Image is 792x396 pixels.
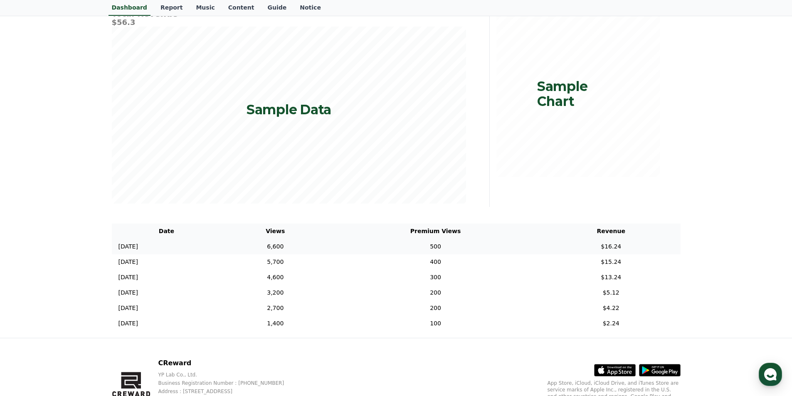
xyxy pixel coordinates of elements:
a: Messages [55,263,107,284]
p: [DATE] [118,273,138,282]
td: 200 [329,300,542,316]
td: 2,700 [221,300,329,316]
p: [DATE] [118,258,138,266]
td: $13.24 [542,270,681,285]
p: Sample Chart [537,79,619,109]
td: $2.24 [542,316,681,331]
td: 4,600 [221,270,329,285]
td: 6,600 [221,239,329,254]
td: 5,700 [221,254,329,270]
p: [DATE] [118,288,138,297]
th: Premium Views [329,224,542,239]
p: [DATE] [118,304,138,312]
p: [DATE] [118,242,138,251]
td: 500 [329,239,542,254]
td: $16.24 [542,239,681,254]
p: CReward [158,358,297,368]
span: Settings [123,276,143,283]
td: 200 [329,285,542,300]
span: Home [21,276,36,283]
h5: $56.3 [112,18,466,27]
td: 1,400 [221,316,329,331]
td: $5.12 [542,285,681,300]
th: Revenue [542,224,681,239]
span: Messages [69,276,94,283]
td: 400 [329,254,542,270]
p: Business Registration Number : [PHONE_NUMBER] [158,380,297,386]
p: Address : [STREET_ADDRESS] [158,388,297,395]
a: Home [2,263,55,284]
p: Sample Data [247,102,331,117]
td: $15.24 [542,254,681,270]
th: Views [221,224,329,239]
td: 100 [329,316,542,331]
th: Date [112,224,222,239]
a: Settings [107,263,160,284]
p: YP Lab Co., Ltd. [158,371,297,378]
td: $4.22 [542,300,681,316]
p: [DATE] [118,319,138,328]
td: 300 [329,270,542,285]
td: 3,200 [221,285,329,300]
